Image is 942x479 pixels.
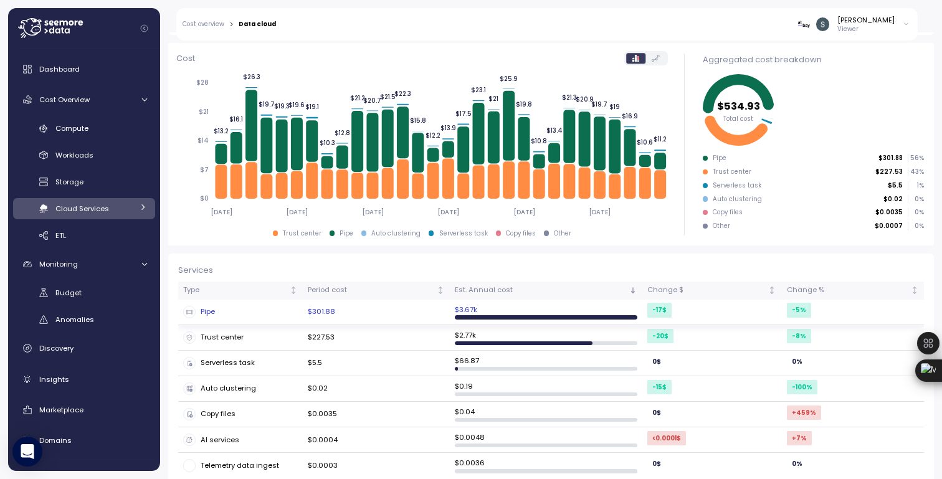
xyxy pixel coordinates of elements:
[768,286,776,295] div: Not sorted
[787,405,821,420] div: +459 %
[183,306,298,318] div: Pipe
[554,229,571,238] div: Other
[787,285,908,296] div: Change %
[622,112,638,120] tspan: $16.9
[274,102,289,110] tspan: $19.3
[39,343,74,353] span: Discovery
[713,195,762,204] div: Auto clustering
[516,100,532,108] tspan: $19.8
[837,25,895,34] p: Viewer
[883,195,903,204] p: $0.02
[450,376,642,402] td: $ 0.19
[183,285,287,296] div: Type
[308,285,434,296] div: Period cost
[647,329,673,343] div: -20 $
[647,354,666,369] div: 0 $
[647,303,672,317] div: -17 $
[229,21,234,29] div: >
[878,154,903,163] p: $301.88
[450,351,642,376] td: $ 66.87
[13,172,155,192] a: Storage
[713,222,730,230] div: Other
[12,437,42,467] div: Open Intercom Messenger
[13,198,155,219] a: Cloud Services
[13,283,155,303] a: Budget
[713,168,751,176] div: Trust center
[200,166,209,174] tspan: $7
[350,94,364,102] tspan: $21.2
[259,100,275,108] tspan: $19.7
[816,17,829,31] img: ACg8ocKMsVOD1W2Gy6bIesyuY-LWTCz5bilwhDLZ0RBm4cbOtNfIGw=s96-c
[183,357,298,369] div: Serverless task
[637,138,653,146] tspan: $10.6
[303,427,450,453] td: $0.0004
[136,24,152,33] button: Collapse navigation
[303,300,450,325] td: $301.88
[183,459,298,472] div: Telemetry data ingest
[303,325,450,351] td: $227.53
[303,453,450,478] td: $0.0003
[13,225,155,245] a: ETL
[242,73,260,81] tspan: $26.3
[39,374,69,384] span: Insights
[13,310,155,330] a: Anomalies
[210,208,232,216] tspan: [DATE]
[199,108,209,116] tspan: $21
[183,331,298,344] div: Trust center
[305,103,318,111] tspan: $19.1
[303,351,450,376] td: $5.5
[781,282,923,300] th: Change %Not sorted
[787,329,811,343] div: -8 %
[196,79,209,87] tspan: $28
[875,222,903,230] p: $0.0007
[436,286,445,295] div: Not sorted
[450,453,642,478] td: $ 0.0036
[787,457,807,471] div: 0 %
[713,181,761,190] div: Serverless task
[13,87,155,112] a: Cost Overview
[39,259,78,269] span: Monitoring
[363,97,381,105] tspan: $20.7
[394,90,411,98] tspan: $22.3
[546,126,562,135] tspan: $13.4
[455,110,471,118] tspan: $17.5
[717,99,760,113] tspan: $534.93
[875,208,903,217] p: $0.0035
[183,408,298,420] div: Copy files
[787,431,812,445] div: +7 %
[55,204,109,214] span: Cloud Services
[176,52,195,65] p: Cost
[908,208,923,217] p: 0 %
[513,208,535,216] tspan: [DATE]
[13,118,155,139] a: Compute
[13,367,155,392] a: Insights
[647,457,666,471] div: 0 $
[506,229,536,238] div: Copy files
[875,168,903,176] p: $227.53
[713,208,743,217] div: Copy files
[647,380,672,394] div: -15 $
[55,288,82,298] span: Budget
[647,405,666,420] div: 0 $
[39,95,90,105] span: Cost Overview
[183,382,298,395] div: Auto clustering
[575,95,593,103] tspan: $20.9
[55,315,94,325] span: Anomalies
[410,116,426,125] tspan: $15.8
[908,222,923,230] p: 0 %
[229,115,243,123] tspan: $16.1
[183,21,224,27] a: Cost overview
[589,208,611,216] tspan: [DATE]
[286,208,308,216] tspan: [DATE]
[288,101,305,109] tspan: $19.6
[562,94,577,102] tspan: $21.3
[55,230,66,240] span: ETL
[39,435,72,445] span: Domains
[178,282,303,300] th: TypeNot sorted
[55,123,88,133] span: Compute
[723,115,753,123] tspan: Total cost
[39,64,80,74] span: Dashboard
[283,229,321,238] div: Trust center
[642,282,781,300] th: Change $Not sorted
[319,139,335,147] tspan: $10.3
